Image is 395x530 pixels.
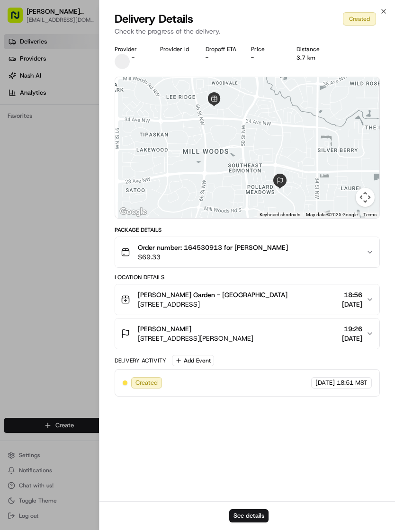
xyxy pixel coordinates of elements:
[19,137,72,147] span: Knowledge Base
[9,9,28,28] img: Nash
[172,355,214,366] button: Add Event
[342,334,362,343] span: [DATE]
[9,138,17,146] div: 📗
[161,93,172,105] button: Start new chat
[115,11,193,26] span: Delivery Details
[135,379,158,387] span: Created
[67,160,115,168] a: Powered byPylon
[115,237,380,267] button: Order number: 164530913 for [PERSON_NAME]$69.33
[132,54,135,62] span: -
[115,26,380,36] p: Check the progress of the delivery.
[115,226,380,234] div: Package Details
[32,100,120,107] div: We're available if you need us!
[342,324,362,334] span: 19:26
[9,38,172,53] p: Welcome 👋
[337,379,368,387] span: 18:51 MST
[32,90,155,100] div: Start new chat
[160,45,198,53] div: Provider Id
[115,274,380,281] div: Location Details
[115,45,153,53] div: Provider
[342,290,362,300] span: 18:56
[90,137,152,147] span: API Documentation
[94,160,115,168] span: Pylon
[138,300,287,309] span: [STREET_ADDRESS]
[115,318,380,349] button: [PERSON_NAME][STREET_ADDRESS][PERSON_NAME]19:26[DATE]
[138,243,288,252] span: Order number: 164530913 for [PERSON_NAME]
[356,188,375,207] button: Map camera controls
[342,300,362,309] span: [DATE]
[117,206,149,218] img: Google
[363,212,377,217] a: Terms
[306,212,358,217] span: Map data ©2025 Google
[138,290,287,300] span: [PERSON_NAME] Garden - [GEOGRAPHIC_DATA]
[251,54,289,62] div: -
[6,133,76,150] a: 📗Knowledge Base
[138,252,288,262] span: $69.33
[206,54,243,62] div: -
[296,54,334,62] div: 3.7 km
[315,379,335,387] span: [DATE]
[260,212,300,218] button: Keyboard shortcuts
[25,61,156,71] input: Clear
[76,133,156,150] a: 💻API Documentation
[206,45,243,53] div: Dropoff ETA
[138,324,191,334] span: [PERSON_NAME]
[9,90,27,107] img: 1736555255976-a54dd68f-1ca7-489b-9aae-adbdc363a1c4
[138,334,253,343] span: [STREET_ADDRESS][PERSON_NAME]
[251,45,289,53] div: Price
[117,206,149,218] a: Open this area in Google Maps (opens a new window)
[296,45,334,53] div: Distance
[229,509,269,522] button: See details
[80,138,88,146] div: 💻
[115,284,380,315] button: [PERSON_NAME] Garden - [GEOGRAPHIC_DATA][STREET_ADDRESS]18:56[DATE]
[115,357,166,364] div: Delivery Activity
